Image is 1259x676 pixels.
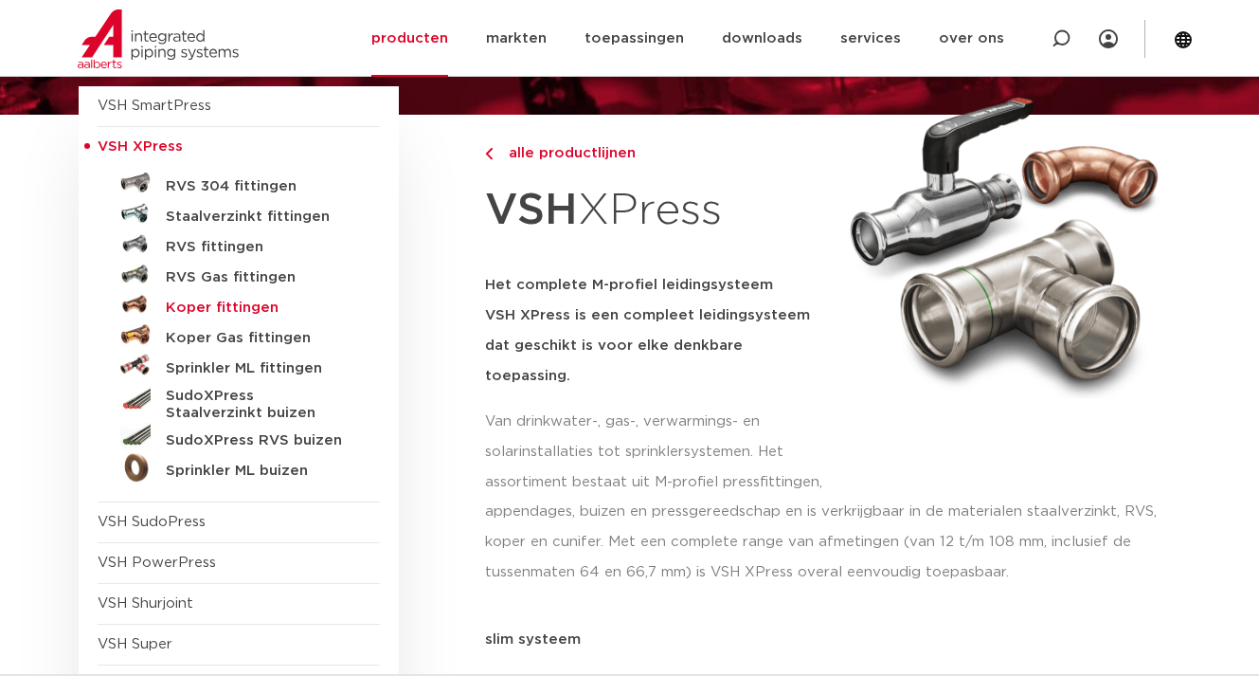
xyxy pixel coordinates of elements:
a: VSH SudoPress [98,515,206,529]
a: Staalverzinkt fittingen [98,198,380,228]
p: slim systeem [485,632,1181,647]
a: Koper fittingen [98,289,380,320]
h5: RVS 304 fittingen [166,178,353,195]
h5: Koper fittingen [166,300,353,317]
strong: VSH [485,189,578,232]
span: VSH XPress [98,139,183,154]
h5: Het complete M-profiel leidingsysteem VSH XPress is een compleet leidingsysteem dat geschikt is v... [485,270,828,392]
h1: XPress [485,174,828,247]
img: chevron-right.svg [485,148,493,160]
a: VSH PowerPress [98,556,216,570]
h5: Staalverzinkt fittingen [166,209,353,226]
h5: Sprinkler ML fittingen [166,360,353,377]
h5: SudoXPress Staalverzinkt buizen [166,388,353,422]
a: Koper Gas fittingen [98,320,380,350]
p: appendages, buizen en pressgereedschap en is verkrijgbaar in de materialen staalverzinkt, RVS, ko... [485,497,1181,588]
a: SudoXPress RVS buizen [98,422,380,452]
span: alle productlijnen [497,146,636,160]
a: alle productlijnen [485,142,828,165]
a: RVS Gas fittingen [98,259,380,289]
h5: RVS Gas fittingen [166,269,353,286]
a: RVS 304 fittingen [98,168,380,198]
h5: RVS fittingen [166,239,353,256]
a: VSH Super [98,637,172,651]
a: SudoXPress Staalverzinkt buizen [98,380,380,422]
a: RVS fittingen [98,228,380,259]
a: Sprinkler ML buizen [98,452,380,483]
h5: Sprinkler ML buizen [166,463,353,480]
h5: Koper Gas fittingen [166,330,353,347]
a: VSH SmartPress [98,99,211,113]
a: Sprinkler ML fittingen [98,350,380,380]
h5: SudoXPress RVS buizen [166,432,353,449]
p: Van drinkwater-, gas-, verwarmings- en solarinstallaties tot sprinklersystemen. Het assortiment b... [485,407,828,498]
a: VSH Shurjoint [98,596,193,611]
